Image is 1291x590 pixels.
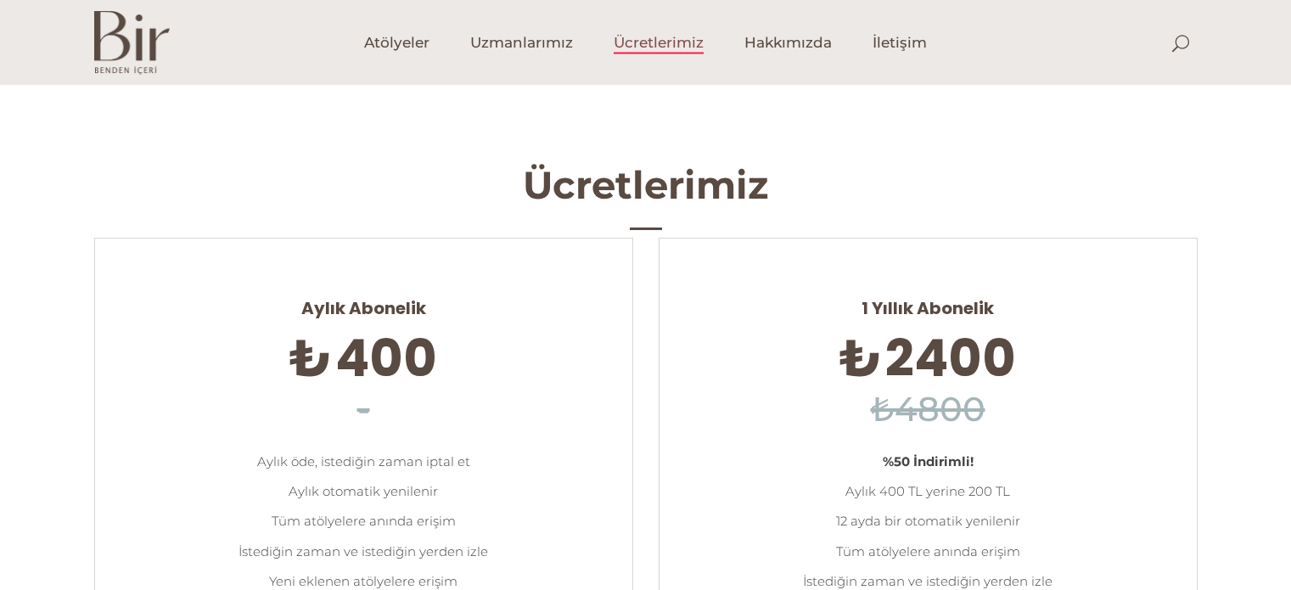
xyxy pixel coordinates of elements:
[685,537,1171,566] li: Tüm atölyelere anında erişim
[470,33,573,53] span: Uzmanlarımız
[685,385,1171,435] h6: ₺4800
[121,447,607,476] li: Aylık öde, istediğin zaman iptal et
[121,537,607,566] li: İstediğin zaman ve istediğin yerden izle
[685,506,1171,536] li: 12 ayda bir otomatik yenilenir
[685,476,1171,506] li: Aylık 400 TL yerine 200 TL
[885,323,1016,394] span: 2400
[883,453,974,469] strong: %50 İndirimli!
[839,323,882,394] span: ₺
[873,33,927,53] span: İletişim
[289,323,332,394] span: ₺
[685,283,1171,319] span: 1 Yıllık Abonelik
[121,283,607,319] span: Aylık Abonelik
[335,323,437,394] span: 400
[121,476,607,506] li: Aylık otomatik yenilenir
[744,33,832,53] span: Hakkımızda
[121,506,607,536] li: Tüm atölyelere anında erişim
[121,385,607,435] h6: -
[614,33,704,53] span: Ücretlerimiz
[364,33,429,53] span: Atölyeler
